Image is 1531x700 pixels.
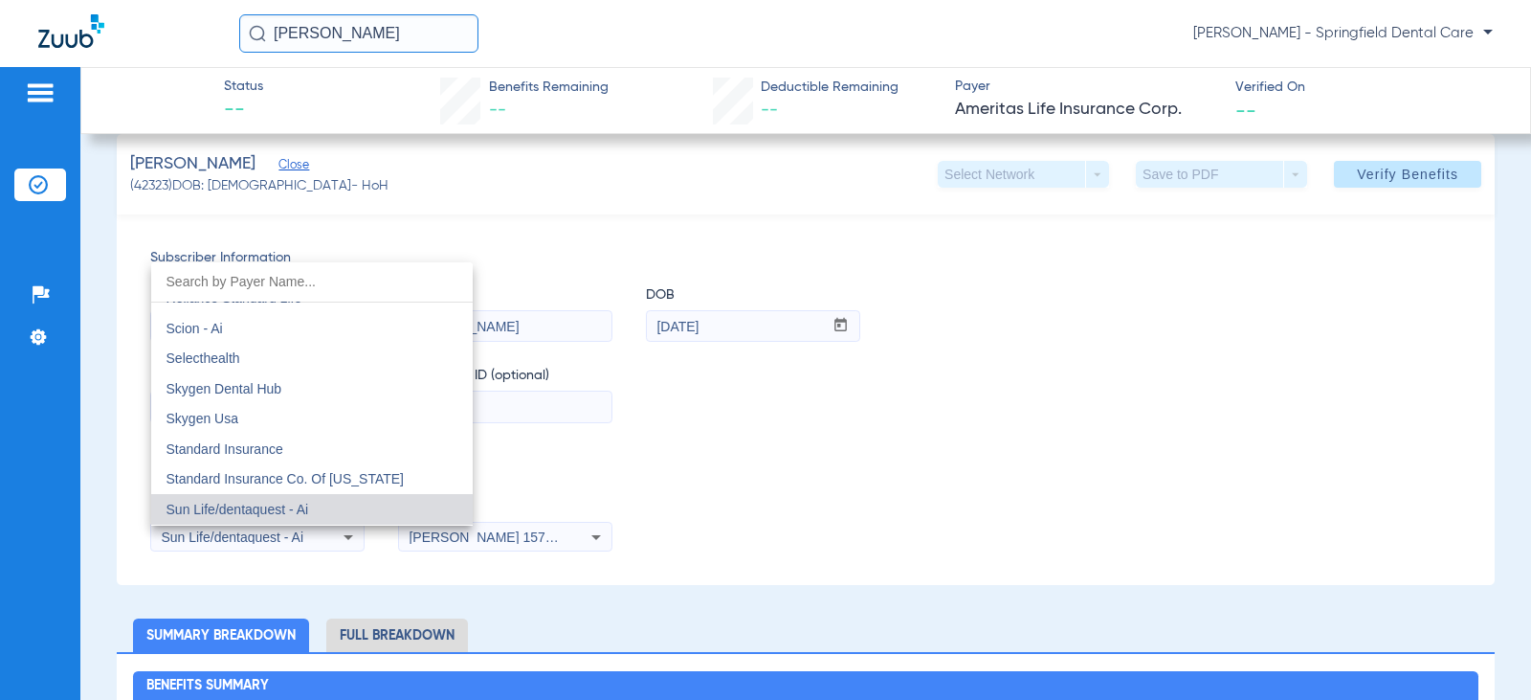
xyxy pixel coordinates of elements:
span: Scion - Ai [166,321,223,336]
span: Selecthealth [166,350,240,366]
span: Sun Life/dentaquest - Ai [166,502,309,517]
span: Skygen Usa [166,411,238,426]
span: Standard Insurance Co. Of [US_STATE] [166,471,404,486]
span: Skygen Dental Hub [166,381,282,396]
span: Standard Insurance [166,441,283,457]
input: dropdown search [151,262,473,302]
